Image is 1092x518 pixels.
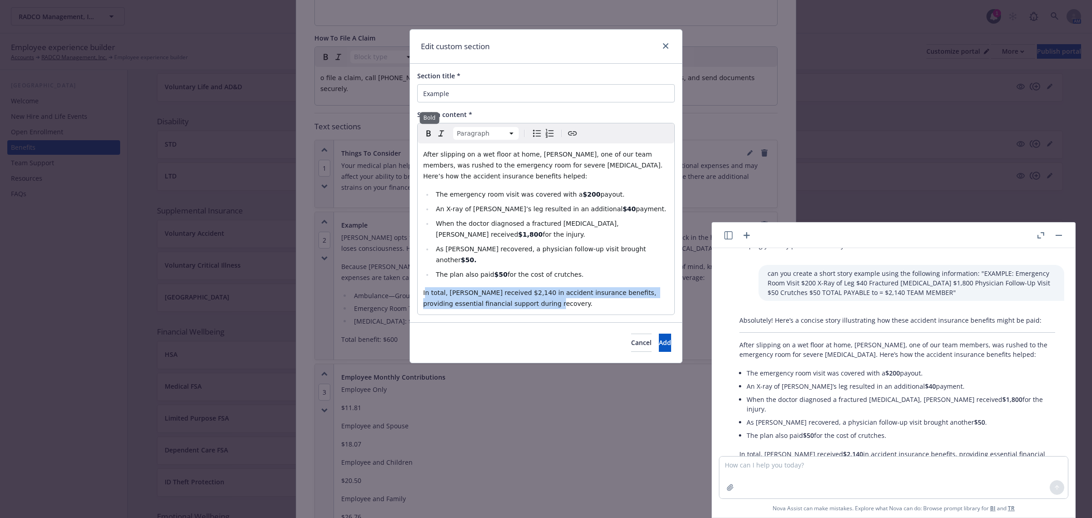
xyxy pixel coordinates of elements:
[747,393,1055,416] li: When the doctor diagnosed a fractured [MEDICAL_DATA], [PERSON_NAME] received for the injury.
[531,127,543,140] button: Bulleted list
[543,231,585,238] span: for the injury.
[773,499,1015,518] span: Nova Assist can make mistakes. Explore what Nova can do: Browse prompt library for and
[747,416,1055,429] li: As [PERSON_NAME] recovered, a physician follow-up visit brought another .
[421,41,490,52] h1: Edit custom section
[1002,395,1022,404] span: $1,800
[435,127,448,140] button: Italic
[420,112,440,124] div: Bold
[531,127,556,140] div: toggle group
[1008,504,1015,512] a: TR
[631,334,652,352] button: Cancel
[659,338,671,347] span: Add
[453,127,519,140] button: Block type
[507,271,583,278] span: for the cost of crutches.
[747,429,1055,442] li: The plan also paid for the cost of crutches.
[461,256,477,264] strong: $50.
[885,369,900,377] span: $200
[436,271,494,278] span: The plan also paid
[494,271,507,278] strong: $50
[583,191,601,198] strong: $200
[739,449,1055,468] p: In total, [PERSON_NAME] received in accident insurance benefits, providing essential financial su...
[747,380,1055,393] li: An X-ray of [PERSON_NAME]’s leg resulted in an additional payment.
[423,151,665,180] span: After slipping on a wet floor at home, [PERSON_NAME], one of our team members, was rushed to the ...
[974,418,985,427] span: $50
[659,334,671,352] button: Add
[843,450,863,458] span: $2,140
[423,289,658,307] span: In total, [PERSON_NAME] received $2,140 in accident insurance benefits, providing essential finan...
[990,504,996,512] a: BI
[622,205,636,213] strong: $40
[566,127,579,140] button: Create link
[543,127,556,140] button: Numbered list
[436,191,583,198] span: The emergency room visit was covered with a
[636,205,667,213] span: payment.
[436,220,621,238] span: When the doctor diagnosed a fractured [MEDICAL_DATA], [PERSON_NAME] received
[803,431,814,440] span: $50
[422,127,435,140] button: Bold
[631,338,652,347] span: Cancel
[747,366,1055,380] li: The emergency room visit was covered with a payout.
[436,205,622,213] span: An X-ray of [PERSON_NAME]’s leg resulted in an additional
[418,143,674,315] div: editable markdown
[417,110,472,119] span: Section content *
[739,340,1055,359] p: After slipping on a wet floor at home, [PERSON_NAME], one of our team members, was rushed to the ...
[660,41,671,51] a: close
[925,382,936,391] span: $40
[518,231,543,238] strong: $1,800
[436,245,648,264] span: As [PERSON_NAME] recovered, a physician follow-up visit brought another
[768,269,1055,297] p: can you create a short story example using the following information: "EXAMPLE: Emergency Room Vi...
[417,71,460,80] span: Section title *
[739,315,1055,325] p: Absolutely! Here’s a concise story illustrating how these accident insurance benefits might be paid:
[601,191,625,198] span: payout.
